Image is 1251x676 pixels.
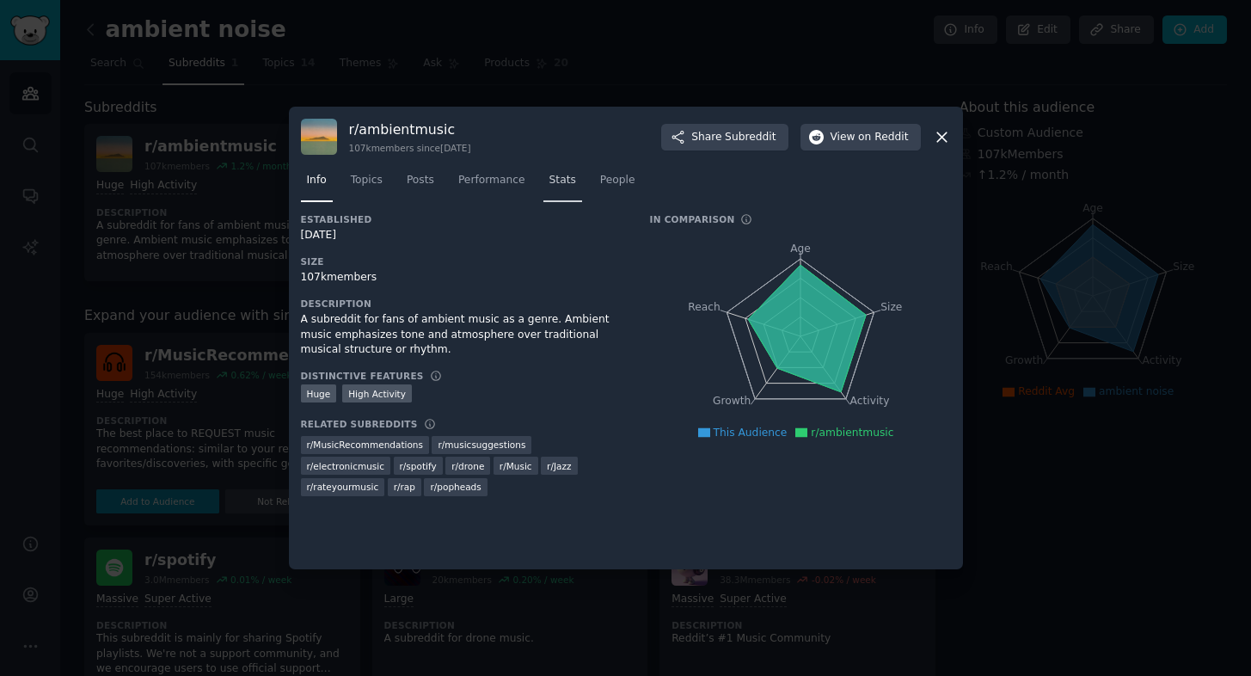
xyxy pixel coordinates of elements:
[438,439,525,451] span: r/ musicsuggestions
[301,255,626,267] h3: Size
[301,312,626,358] div: A subreddit for fans of ambient music as a genre. Ambient music emphasizes tone and atmosphere ov...
[661,124,788,151] button: ShareSubreddit
[725,130,776,145] span: Subreddit
[458,173,525,188] span: Performance
[400,460,437,472] span: r/ spotify
[500,460,532,472] span: r/ Music
[307,481,379,493] span: r/ rateyourmusic
[430,481,481,493] span: r/ popheads
[401,167,440,202] a: Posts
[549,173,576,188] span: Stats
[880,301,902,313] tspan: Size
[452,167,531,202] a: Performance
[301,384,337,403] div: Huge
[407,173,434,188] span: Posts
[831,130,909,145] span: View
[688,301,721,313] tspan: Reach
[800,124,921,151] button: Viewon Reddit
[811,427,893,439] span: r/ambientmusic
[307,173,327,188] span: Info
[714,427,788,439] span: This Audience
[790,243,811,255] tspan: Age
[349,142,471,154] div: 107k members since [DATE]
[301,119,337,155] img: ambientmusic
[594,167,641,202] a: People
[394,481,415,493] span: r/ rap
[307,439,423,451] span: r/ MusicRecommendations
[301,228,626,243] div: [DATE]
[301,167,333,202] a: Info
[849,396,889,408] tspan: Activity
[342,384,412,403] div: High Activity
[301,298,626,310] h3: Description
[691,130,776,145] span: Share
[301,213,626,225] h3: Established
[345,167,389,202] a: Topics
[543,167,582,202] a: Stats
[301,270,626,286] div: 107k members
[351,173,383,188] span: Topics
[307,460,385,472] span: r/ electronicmusic
[650,213,735,225] h3: In Comparison
[349,120,471,138] h3: r/ ambientmusic
[301,418,418,430] h3: Related Subreddits
[600,173,635,188] span: People
[713,396,751,408] tspan: Growth
[547,460,571,472] span: r/ Jazz
[301,370,424,382] h3: Distinctive Features
[451,460,484,472] span: r/ drone
[858,130,908,145] span: on Reddit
